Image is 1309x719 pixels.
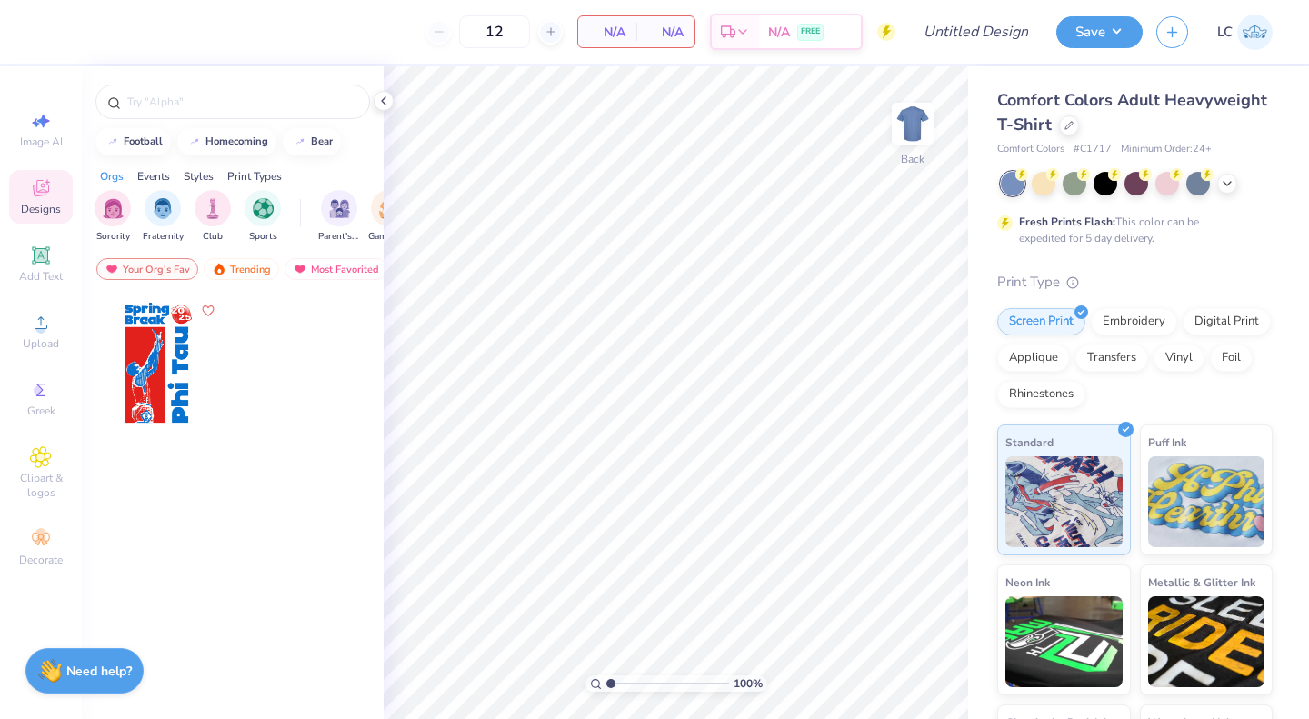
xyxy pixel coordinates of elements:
[368,190,410,244] button: filter button
[1075,345,1148,372] div: Transfers
[801,25,820,38] span: FREE
[195,190,231,244] button: filter button
[1210,345,1253,372] div: Foil
[768,23,790,42] span: N/A
[1121,142,1212,157] span: Minimum Order: 24 +
[1148,596,1265,687] img: Metallic & Glitter Ink
[1148,456,1265,547] img: Puff Ink
[894,105,931,142] img: Back
[19,269,63,284] span: Add Text
[459,15,530,48] input: – –
[96,230,130,244] span: Sorority
[1019,215,1115,229] strong: Fresh Prints Flash:
[125,93,358,111] input: Try "Alpha"
[105,263,119,275] img: most_fav.gif
[137,168,170,185] div: Events
[368,230,410,244] span: Game Day
[909,14,1043,50] input: Untitled Design
[734,675,763,692] span: 100 %
[293,263,307,275] img: most_fav.gif
[901,151,924,167] div: Back
[66,663,132,680] strong: Need help?
[997,272,1273,293] div: Print Type
[153,198,173,219] img: Fraternity Image
[311,136,333,146] div: bear
[1005,433,1054,452] span: Standard
[21,202,61,216] span: Designs
[105,136,120,147] img: trend_line.gif
[9,471,73,500] span: Clipart & logos
[1074,142,1112,157] span: # C1717
[1217,22,1233,43] span: LC
[96,258,198,280] div: Your Org's Fav
[212,263,226,275] img: trending.gif
[1005,596,1123,687] img: Neon Ink
[293,136,307,147] img: trend_line.gif
[285,258,387,280] div: Most Favorited
[1217,15,1273,50] a: LC
[1056,16,1143,48] button: Save
[100,168,124,185] div: Orgs
[379,198,400,219] img: Game Day Image
[647,23,684,42] span: N/A
[203,198,223,219] img: Club Image
[1148,573,1255,592] span: Metallic & Glitter Ink
[283,128,341,155] button: bear
[177,128,276,155] button: homecoming
[203,230,223,244] span: Club
[249,230,277,244] span: Sports
[997,308,1085,335] div: Screen Print
[23,336,59,351] span: Upload
[1005,573,1050,592] span: Neon Ink
[318,190,360,244] button: filter button
[1154,345,1204,372] div: Vinyl
[368,190,410,244] div: filter for Game Day
[318,230,360,244] span: Parent's Weekend
[197,300,219,322] button: Like
[143,230,184,244] span: Fraternity
[143,190,184,244] div: filter for Fraternity
[997,89,1267,135] span: Comfort Colors Adult Heavyweight T-Shirt
[318,190,360,244] div: filter for Parent's Weekend
[997,142,1064,157] span: Comfort Colors
[124,136,163,146] div: football
[20,135,63,149] span: Image AI
[204,258,279,280] div: Trending
[253,198,274,219] img: Sports Image
[19,553,63,567] span: Decorate
[245,190,281,244] div: filter for Sports
[184,168,214,185] div: Styles
[1148,433,1186,452] span: Puff Ink
[205,136,268,146] div: homecoming
[1019,214,1243,246] div: This color can be expedited for 5 day delivery.
[143,190,184,244] button: filter button
[1183,308,1271,335] div: Digital Print
[95,190,131,244] div: filter for Sorority
[1091,308,1177,335] div: Embroidery
[329,198,350,219] img: Parent's Weekend Image
[245,190,281,244] button: filter button
[1237,15,1273,50] img: Lucy Coughlon
[27,404,55,418] span: Greek
[195,190,231,244] div: filter for Club
[187,136,202,147] img: trend_line.gif
[997,345,1070,372] div: Applique
[1005,456,1123,547] img: Standard
[997,381,1085,408] div: Rhinestones
[589,23,625,42] span: N/A
[227,168,282,185] div: Print Types
[95,190,131,244] button: filter button
[103,198,124,219] img: Sorority Image
[95,128,171,155] button: football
